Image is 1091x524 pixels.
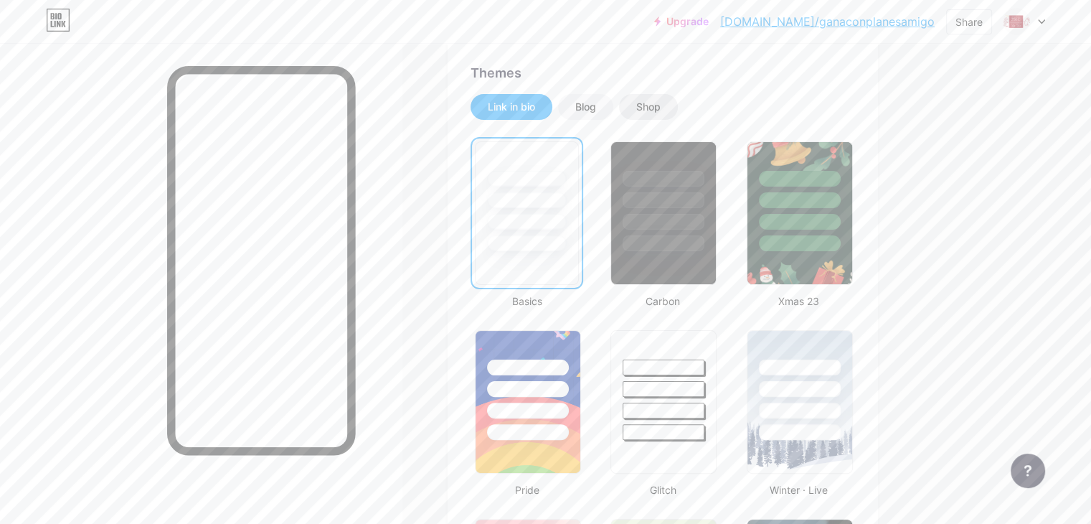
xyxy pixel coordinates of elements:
div: Blog [575,100,596,114]
div: Themes [471,63,855,83]
div: Winter · Live [742,482,855,497]
div: Shop [636,100,661,114]
div: Link in bio [488,100,535,114]
div: Xmas 23 [742,294,855,309]
a: Upgrade [654,16,709,27]
div: Basics [471,294,583,309]
a: [DOMAIN_NAME]/ganaconplanesamigo [720,13,935,30]
div: Pride [471,482,583,497]
div: Share [955,14,983,29]
div: Glitch [606,482,719,497]
img: ganaconplanesamigo [1003,8,1030,35]
div: Carbon [606,294,719,309]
